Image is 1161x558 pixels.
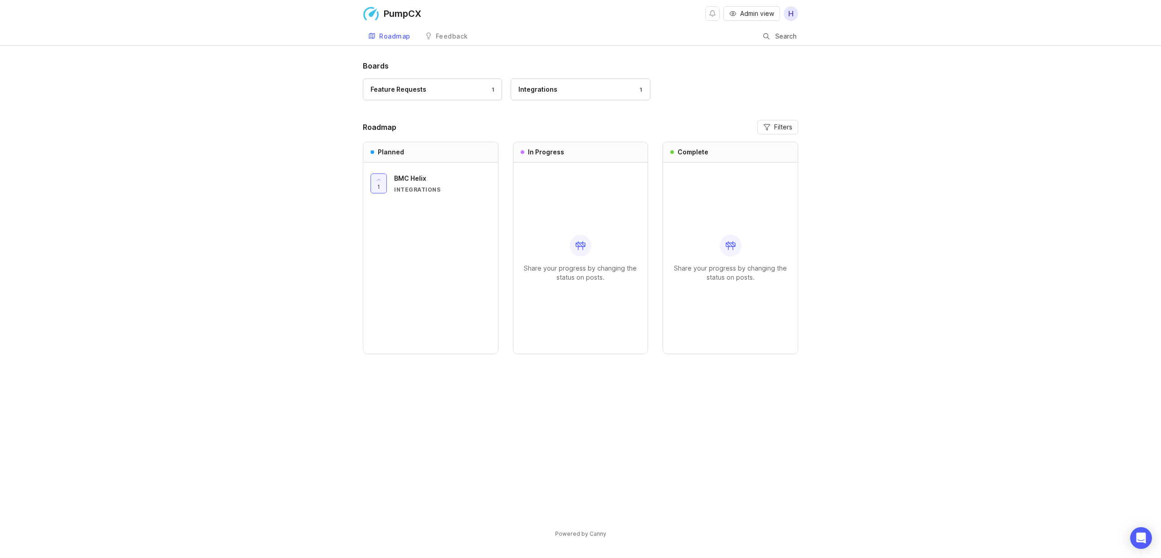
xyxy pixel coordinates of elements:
div: Integrations [518,84,557,94]
h1: Boards [363,60,798,71]
div: Roadmap [379,33,410,40]
a: BMC HelixIntegrations [394,173,491,193]
button: Notifications [705,6,720,21]
button: 1 [371,173,387,193]
div: PumpCX [384,9,421,18]
span: Filters [774,123,792,132]
div: Feature Requests [371,84,426,94]
span: 1 [377,183,380,191]
h2: Roadmap [363,122,396,133]
span: H [788,8,794,19]
span: BMC Helix [394,174,426,182]
a: Integrations1 [511,79,650,100]
a: Roadmap [363,27,416,46]
img: PumpCX logo [363,5,379,22]
div: Integrations [394,186,491,193]
h3: Planned [378,148,404,157]
a: Powered by Canny [554,528,608,539]
div: Open Intercom Messenger [1130,527,1152,549]
button: Filters [757,120,798,134]
div: 1 [635,86,643,94]
a: Feedback [420,27,473,46]
span: Admin view [740,9,774,18]
h3: Complete [678,148,708,157]
h3: In Progress [528,148,564,157]
p: Share your progress by changing the status on posts. [670,264,790,282]
div: 1 [487,86,495,94]
p: Share your progress by changing the status on posts. [521,264,641,282]
button: H [784,6,798,21]
a: Feature Requests1 [363,79,502,100]
div: Feedback [436,33,468,40]
button: Admin view [723,6,780,21]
